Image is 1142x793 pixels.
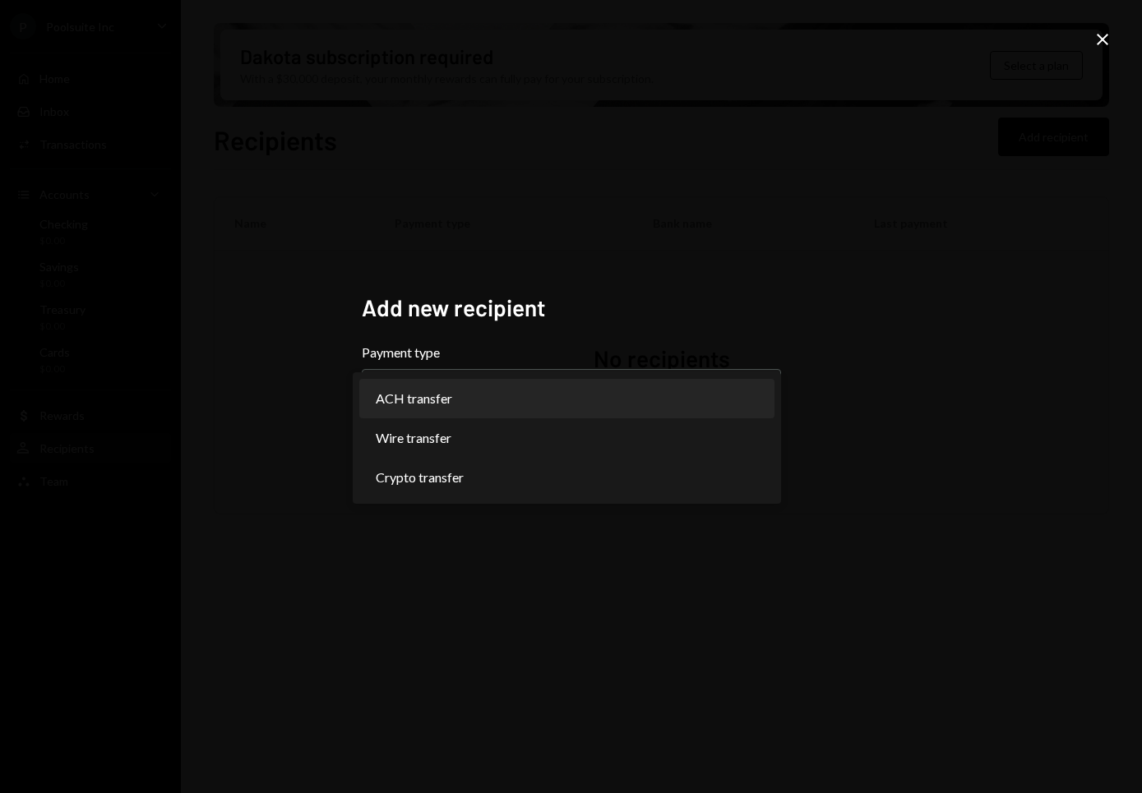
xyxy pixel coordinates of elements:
[376,389,452,408] span: ACH transfer
[362,292,781,324] h2: Add new recipient
[362,369,781,415] button: Payment type
[362,343,781,362] label: Payment type
[376,468,464,487] span: Crypto transfer
[376,428,451,448] span: Wire transfer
